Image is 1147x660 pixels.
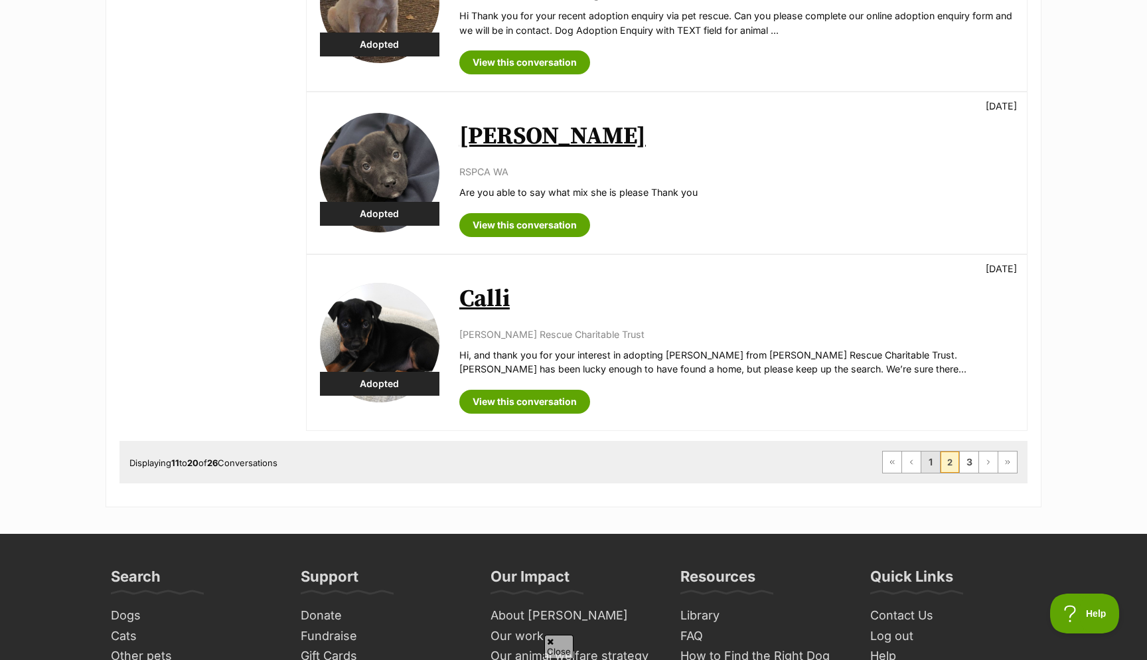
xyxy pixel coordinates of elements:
a: Fundraise [295,626,472,647]
span: Page 2 [941,452,959,473]
p: Hi Thank you for your recent adoption enquiry via pet rescue. Can you please complete our online ... [459,9,1014,37]
a: View this conversation [459,213,590,237]
a: Our work [485,626,662,647]
a: FAQ [675,626,852,647]
div: Adopted [320,33,439,56]
strong: 26 [207,457,218,468]
h3: Support [301,567,358,594]
a: Previous page [902,452,921,473]
p: [DATE] [986,99,1017,113]
img: Edna Krabappel [320,113,439,232]
p: RSPCA WA [459,165,1014,179]
div: Adopted [320,202,439,226]
iframe: Help Scout Beacon - Open [1050,594,1120,633]
a: Donate [295,606,472,626]
a: Last page [998,452,1017,473]
a: View this conversation [459,50,590,74]
span: Displaying to of Conversations [129,457,277,468]
a: About [PERSON_NAME] [485,606,662,626]
strong: 11 [171,457,179,468]
a: Contact Us [865,606,1041,626]
h3: Search [111,567,161,594]
a: Calli [459,284,510,314]
nav: Pagination [882,451,1018,473]
a: Next page [979,452,998,473]
img: Calli [320,283,439,402]
span: Close [544,635,573,658]
a: First page [883,452,901,473]
a: View this conversation [459,390,590,414]
a: Dogs [106,606,282,626]
a: Library [675,606,852,626]
a: Cats [106,626,282,647]
h3: Resources [680,567,755,594]
p: [DATE] [986,262,1017,276]
h3: Our Impact [491,567,570,594]
div: Adopted [320,372,439,396]
a: Page 1 [921,452,940,473]
p: Hi, and thank you for your interest in adopting [PERSON_NAME] from [PERSON_NAME] Rescue Charitabl... [459,348,1014,376]
a: [PERSON_NAME] [459,122,646,151]
a: Page 3 [960,452,978,473]
p: Are you able to say what mix she is please Thank you [459,185,1014,199]
a: Log out [865,626,1041,647]
p: [PERSON_NAME] Rescue Charitable Trust [459,327,1014,341]
strong: 20 [187,457,198,468]
h3: Quick Links [870,567,953,594]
